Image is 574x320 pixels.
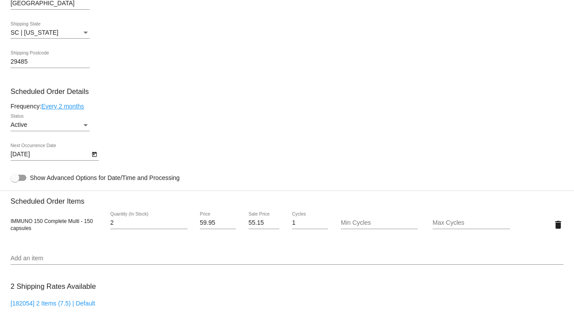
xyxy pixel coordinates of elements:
[11,87,563,96] h3: Scheduled Order Details
[200,219,236,227] input: Price
[11,300,95,307] a: [182054] 2 Items (7.5) | Default
[11,218,93,231] span: IMMUNO 150 Complete Multi - 150 capsules
[11,29,58,36] span: SC | [US_STATE]
[292,219,328,227] input: Cycles
[30,173,180,182] span: Show Advanced Options for Date/Time and Processing
[11,58,90,65] input: Shipping Postcode
[341,219,418,227] input: Min Cycles
[11,255,563,262] input: Add an item
[11,151,90,158] input: Next Occurrence Date
[41,103,84,110] a: Every 2 months
[11,29,90,36] mat-select: Shipping State
[11,122,90,129] mat-select: Status
[553,219,563,230] mat-icon: delete
[11,191,563,205] h3: Scheduled Order Items
[433,219,510,227] input: Max Cycles
[110,219,188,227] input: Quantity (In Stock)
[11,277,96,296] h3: 2 Shipping Rates Available
[249,219,280,227] input: Sale Price
[90,149,99,158] button: Open calendar
[11,121,27,128] span: Active
[11,103,563,110] div: Frequency:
